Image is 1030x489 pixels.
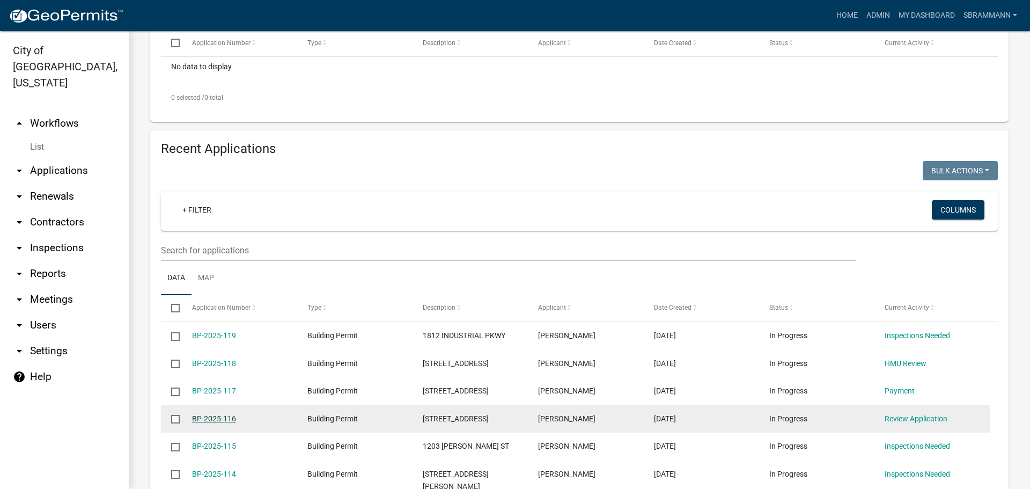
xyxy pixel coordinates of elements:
span: Applicant [538,304,566,311]
span: Current Activity [885,304,929,311]
span: Date Created [654,304,691,311]
span: 10/06/2025 [654,386,676,395]
span: Application Number [192,304,251,311]
button: Bulk Actions [923,161,998,180]
span: Building Permit [307,414,358,423]
a: Inspections Needed [885,442,950,450]
datatable-header-cell: Status [759,30,874,56]
span: 1812 INDUSTRIAL PKWY [423,331,505,340]
div: 0 total [161,84,998,111]
datatable-header-cell: Current Activity [874,30,990,56]
span: 0 selected / [171,94,204,101]
datatable-header-cell: Date Created [643,295,759,321]
a: BP-2025-114 [192,470,236,478]
a: HMU Review [885,359,926,368]
span: Description [423,39,455,47]
a: SBrammann [959,5,1021,26]
span: Building Permit [307,470,358,478]
a: Home [832,5,862,26]
span: 2205 7TH ST [423,414,489,423]
a: Review Application [885,414,947,423]
span: Building Permit [307,386,358,395]
a: Payment [885,386,915,395]
i: arrow_drop_down [13,345,26,357]
i: arrow_drop_down [13,267,26,280]
span: 10/09/2025 [654,359,676,368]
span: Building Permit [307,442,358,450]
span: Roger Bissen [538,470,595,478]
datatable-header-cell: Date Created [643,30,759,56]
span: Austin klaahsen [538,414,595,423]
span: 1203 DURANT ST [423,442,509,450]
datatable-header-cell: Applicant [528,295,643,321]
i: arrow_drop_down [13,293,26,306]
span: Building Permit [307,359,358,368]
a: + Filter [174,200,220,220]
span: Type [307,39,321,47]
a: BP-2025-119 [192,331,236,340]
input: Search for applications [161,239,856,261]
button: Columns [932,200,984,220]
a: Admin [862,5,894,26]
datatable-header-cell: Application Number [181,295,297,321]
datatable-header-cell: Status [759,295,874,321]
a: Data [161,261,192,296]
i: arrow_drop_down [13,216,26,229]
datatable-header-cell: Type [297,30,413,56]
datatable-header-cell: Type [297,295,413,321]
a: Map [192,261,220,296]
span: 10/06/2025 [654,414,676,423]
span: 614 MARKET ST [423,386,489,395]
datatable-header-cell: Application Number [181,30,297,56]
span: Status [769,304,788,311]
a: BP-2025-115 [192,442,236,450]
span: Description [423,304,455,311]
i: arrow_drop_up [13,117,26,130]
span: In Progress [769,359,807,368]
a: BP-2025-117 [192,386,236,395]
datatable-header-cell: Select [161,30,181,56]
span: In Progress [769,470,807,478]
datatable-header-cell: Select [161,295,181,321]
span: Status [769,39,788,47]
datatable-header-cell: Description [413,295,528,321]
i: arrow_drop_down [13,164,26,177]
span: In Progress [769,414,807,423]
span: 10/09/2025 [654,331,676,340]
i: arrow_drop_down [13,319,26,332]
span: Type [307,304,321,311]
h4: Recent Applications [161,141,998,157]
span: 10/02/2025 [654,442,676,450]
datatable-header-cell: Current Activity [874,295,990,321]
span: Natalia Ewing [538,359,595,368]
span: Steve Pfeifer [538,442,595,450]
span: David Jones [538,386,595,395]
span: Date Created [654,39,691,47]
span: Current Activity [885,39,929,47]
div: No data to display [161,57,998,84]
span: 10/01/2025 [654,470,676,478]
span: In Progress [769,386,807,395]
i: arrow_drop_down [13,242,26,254]
a: Inspections Needed [885,331,950,340]
span: 807 WILLOW ST [423,359,489,368]
i: help [13,370,26,383]
a: BP-2025-118 [192,359,236,368]
span: Application Number [192,39,251,47]
i: arrow_drop_down [13,190,26,203]
a: My Dashboard [894,5,959,26]
span: In Progress [769,442,807,450]
span: In Progress [769,331,807,340]
a: BP-2025-116 [192,414,236,423]
datatable-header-cell: Description [413,30,528,56]
span: Building Permit [307,331,358,340]
a: Inspections Needed [885,470,950,478]
span: Applicant [538,39,566,47]
span: Matthew Stites [538,331,595,340]
datatable-header-cell: Applicant [528,30,643,56]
